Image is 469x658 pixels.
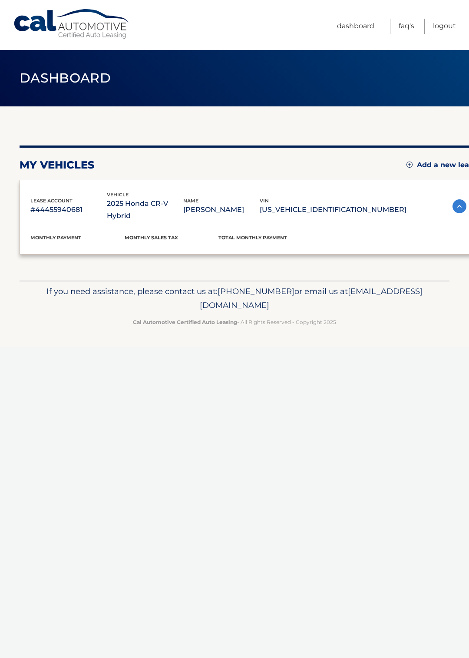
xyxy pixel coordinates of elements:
img: accordion-active.svg [452,199,466,213]
p: $527.99 [30,241,125,253]
a: Cal Automotive [13,9,130,40]
span: name [183,198,198,204]
span: Monthly sales Tax [125,235,178,241]
h2: my vehicles [20,159,95,172]
span: Dashboard [20,70,111,86]
p: If you need assistance, please contact us at: or email us at [33,284,436,312]
a: FAQ's [399,19,414,34]
span: Monthly Payment [30,235,81,241]
span: Total Monthly Payment [218,235,287,241]
span: [EMAIL_ADDRESS][DOMAIN_NAME] [200,286,423,310]
p: $0.00 [125,241,219,253]
p: [US_VEHICLE_IDENTIFICATION_NUMBER] [260,204,406,216]
p: - All Rights Reserved - Copyright 2025 [33,317,436,327]
p: #44455940681 [30,204,107,216]
p: [PERSON_NAME] [183,204,260,216]
p: $527.99 [218,241,313,253]
span: [PHONE_NUMBER] [218,286,294,296]
strong: Cal Automotive Certified Auto Leasing [133,319,237,325]
a: Dashboard [337,19,374,34]
a: Logout [433,19,456,34]
p: 2025 Honda CR-V Hybrid [107,198,183,222]
img: add.svg [406,162,413,168]
span: lease account [30,198,73,204]
span: vin [260,198,269,204]
span: vehicle [107,192,129,198]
